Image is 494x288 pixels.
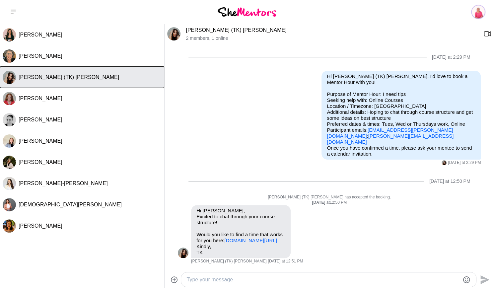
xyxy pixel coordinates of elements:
[19,96,62,101] span: [PERSON_NAME]
[224,238,277,243] a: [DOMAIN_NAME][URL]
[3,49,16,63] img: J
[167,27,180,40] div: Taliah-Kate (TK) Byron
[3,177,16,190] div: Janelle Kee-Sue
[3,92,16,105] div: Carmel Murphy
[327,133,454,145] a: [PERSON_NAME][EMAIL_ADDRESS][DOMAIN_NAME]
[3,198,16,211] div: Kristen Le
[3,71,16,84] div: Taliah-Kate (TK) Byron
[448,160,481,166] time: 2025-10-01T04:29:04.563Z
[462,276,470,284] button: Emoji picker
[3,219,16,233] img: F
[3,177,16,190] img: J
[3,219,16,233] div: Flora Chong
[470,4,486,20] img: Sandy Hanrahan
[19,159,62,165] span: [PERSON_NAME]
[186,36,478,41] p: 2 members , 1 online
[442,160,447,165] img: T
[196,208,285,226] p: Hi [PERSON_NAME], Excited to chat through your course structure!
[178,195,481,200] p: [PERSON_NAME] (TK) [PERSON_NAME] has accepted the booking.
[3,134,16,148] img: S
[3,156,16,169] img: K
[178,248,188,258] img: T
[19,180,108,186] span: [PERSON_NAME]-[PERSON_NAME]
[19,223,62,229] span: [PERSON_NAME]
[476,272,491,287] button: Send
[178,248,188,258] div: Taliah-Kate (TK) Byron
[19,32,62,37] span: [PERSON_NAME]
[178,200,481,205] div: at 12:50 PM
[196,232,285,244] p: Would you like to find a time that works for you here:
[327,145,475,157] p: Once you have confirmed a time, please ask your mentee to send a calendar invitation.
[191,259,266,264] span: [PERSON_NAME] (TK) [PERSON_NAME]
[3,113,16,126] img: E
[19,53,62,59] span: [PERSON_NAME]
[19,117,62,122] span: [PERSON_NAME]
[3,28,16,41] img: M
[3,92,16,105] img: C
[3,134,16,148] div: Sarah Howell
[3,49,16,63] div: Jane
[312,200,326,205] strong: [DATE]
[327,91,475,145] p: Purpose of Mentor Hour: I need tips Seeking help with: Online Courses Location / Timezone: [GEOGR...
[442,160,447,165] div: Taliah-Kate (TK) Byron
[19,202,122,207] span: [DEMOGRAPHIC_DATA][PERSON_NAME]
[327,127,453,139] a: [EMAIL_ADDRESS][PERSON_NAME][DOMAIN_NAME]
[3,156,16,169] div: Katriona Li
[186,27,286,33] a: [PERSON_NAME] (TK) [PERSON_NAME]
[327,73,475,85] p: Hi [PERSON_NAME] (TK) [PERSON_NAME], I'd love to book a Mentor Hour with you!
[19,74,119,80] span: [PERSON_NAME] (TK) [PERSON_NAME]
[3,198,16,211] img: K
[3,71,16,84] img: T
[167,27,180,40] img: T
[429,179,470,184] div: [DATE] at 12:50 PM
[196,244,285,255] p: Kindly, TK
[186,276,459,284] textarea: Type your message
[3,28,16,41] div: Mariana Queiroz
[268,259,303,264] time: 2025-10-02T02:51:19.435Z
[218,7,276,16] img: She Mentors Logo
[432,54,470,60] div: [DATE] at 2:29 PM
[3,113,16,126] div: Erin
[19,138,62,144] span: [PERSON_NAME]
